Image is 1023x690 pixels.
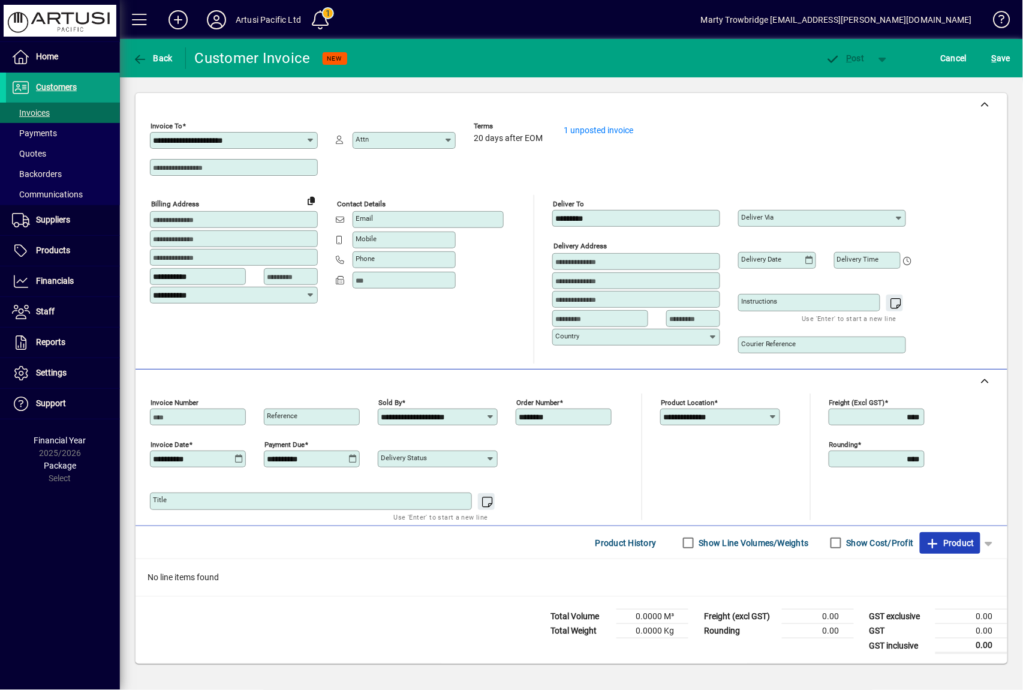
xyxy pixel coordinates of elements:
[553,200,584,208] mat-label: Deliver To
[133,53,173,63] span: Back
[741,255,782,263] mat-label: Delivery date
[36,337,65,347] span: Reports
[935,624,1007,638] td: 0.00
[591,532,661,554] button: Product History
[802,311,896,325] mat-hint: Use 'Enter' to start a new line
[36,276,74,286] span: Financials
[6,184,120,205] a: Communications
[926,533,974,553] span: Product
[474,134,543,143] span: 20 days after EOM
[826,53,865,63] span: ost
[36,368,67,377] span: Settings
[984,2,1008,41] a: Knowledge Base
[264,440,305,449] mat-label: Payment due
[378,398,402,407] mat-label: Sold by
[829,440,858,449] mat-label: Rounding
[36,52,58,61] span: Home
[820,47,871,69] button: Post
[159,9,197,31] button: Add
[544,624,616,638] td: Total Weight
[697,537,809,549] label: Show Line Volumes/Weights
[847,53,852,63] span: P
[6,236,120,266] a: Products
[6,358,120,388] a: Settings
[12,108,50,118] span: Invoices
[661,398,714,407] mat-label: Product location
[989,47,1013,69] button: Save
[698,624,782,638] td: Rounding
[544,610,616,624] td: Total Volume
[829,398,885,407] mat-label: Freight (excl GST)
[151,440,189,449] mat-label: Invoice date
[12,128,57,138] span: Payments
[44,461,76,470] span: Package
[356,254,375,263] mat-label: Phone
[36,215,70,224] span: Suppliers
[130,47,176,69] button: Back
[782,610,854,624] td: 0.00
[195,49,311,68] div: Customer Invoice
[197,9,236,31] button: Profile
[941,49,967,68] span: Cancel
[356,135,369,143] mat-label: Attn
[236,10,301,29] div: Artusi Pacific Ltd
[938,47,970,69] button: Cancel
[6,266,120,296] a: Financials
[701,10,972,29] div: Marty Trowbridge [EMAIL_ADDRESS][PERSON_NAME][DOMAIN_NAME]
[6,205,120,235] a: Suppliers
[12,169,62,179] span: Backorders
[863,610,935,624] td: GST exclusive
[151,122,182,130] mat-label: Invoice To
[120,47,186,69] app-page-header-button: Back
[36,398,66,408] span: Support
[356,235,377,243] mat-label: Mobile
[6,164,120,184] a: Backorders
[151,398,198,407] mat-label: Invoice number
[741,297,778,305] mat-label: Instructions
[992,53,997,63] span: S
[267,412,297,420] mat-label: Reference
[36,307,55,316] span: Staff
[992,49,1010,68] span: ave
[6,123,120,143] a: Payments
[555,332,579,340] mat-label: Country
[863,624,935,638] td: GST
[153,496,167,504] mat-label: Title
[36,82,77,92] span: Customers
[6,297,120,327] a: Staff
[616,610,688,624] td: 0.0000 M³
[782,624,854,638] td: 0.00
[6,143,120,164] a: Quotes
[837,255,879,263] mat-label: Delivery time
[12,190,83,199] span: Communications
[6,328,120,358] a: Reports
[935,638,1007,653] td: 0.00
[136,559,1007,596] div: No line items found
[474,122,546,130] span: Terms
[698,610,782,624] td: Freight (excl GST)
[6,103,120,123] a: Invoices
[595,533,657,553] span: Product History
[516,398,559,407] mat-label: Order number
[12,149,46,158] span: Quotes
[6,42,120,72] a: Home
[920,532,980,554] button: Product
[327,55,342,62] span: NEW
[394,510,488,524] mat-hint: Use 'Enter' to start a new line
[844,537,914,549] label: Show Cost/Profit
[302,191,321,210] button: Copy to Delivery address
[6,389,120,419] a: Support
[36,245,70,255] span: Products
[741,213,774,221] mat-label: Deliver via
[356,214,373,223] mat-label: Email
[381,454,427,462] mat-label: Delivery status
[564,125,633,135] a: 1 unposted invoice
[741,340,796,348] mat-label: Courier Reference
[616,624,688,638] td: 0.0000 Kg
[935,610,1007,624] td: 0.00
[34,436,86,445] span: Financial Year
[863,638,935,653] td: GST inclusive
